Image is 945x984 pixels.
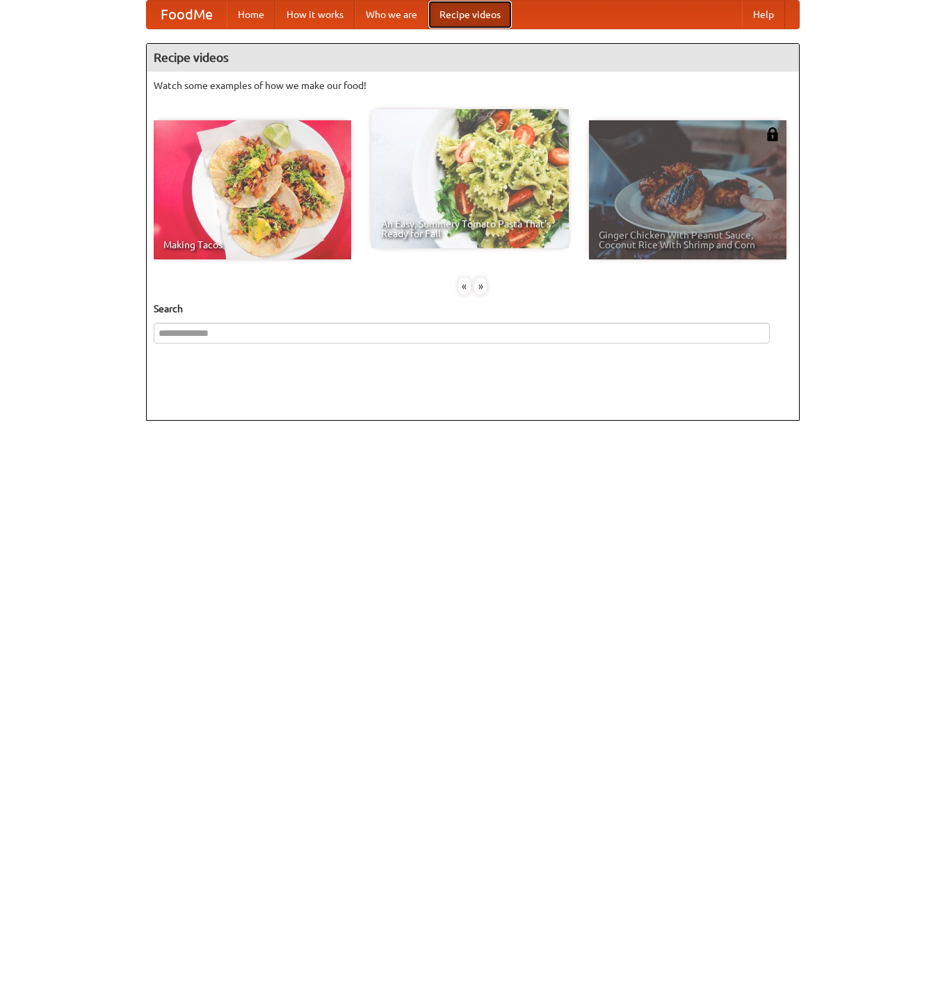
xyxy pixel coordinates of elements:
a: Recipe videos [428,1,512,29]
p: Watch some examples of how we make our food! [154,79,792,92]
div: « [458,277,471,295]
a: FoodMe [147,1,227,29]
a: Who we are [355,1,428,29]
span: An Easy, Summery Tomato Pasta That's Ready for Fall [381,219,559,239]
a: Making Tacos [154,120,351,259]
img: 483408.png [766,127,780,141]
a: An Easy, Summery Tomato Pasta That's Ready for Fall [371,109,569,248]
h4: Recipe videos [147,44,799,72]
span: Making Tacos [163,240,341,250]
div: » [474,277,487,295]
a: Help [742,1,785,29]
h5: Search [154,302,792,316]
a: Home [227,1,275,29]
a: How it works [275,1,355,29]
